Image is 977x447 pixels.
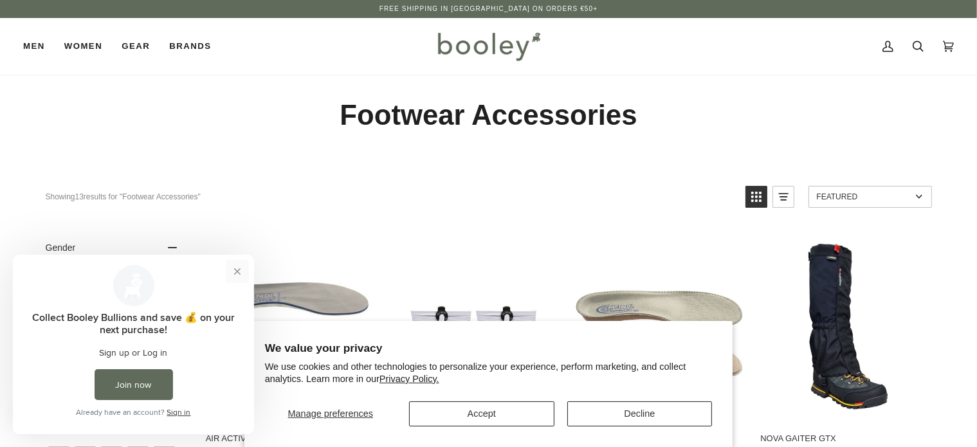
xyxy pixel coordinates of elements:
span: Women [64,40,102,53]
span: Manage preferences [288,408,373,419]
p: We use cookies and other technologies to personalize your experience, perform marketing, and coll... [265,361,713,385]
button: Manage preferences [265,401,396,426]
iframe: Loyalty program pop-up with offers and actions [13,255,254,434]
img: Booley [432,28,545,65]
span: Men [23,40,45,53]
a: View list mode [772,186,794,208]
h2: We value your privacy [265,342,713,355]
a: Privacy Policy. [379,374,439,384]
button: Decline [567,401,713,426]
span: Nova Gaiter GTX [760,433,927,444]
span: Brands [169,40,211,53]
a: Men [23,18,55,75]
a: Women [55,18,112,75]
a: Sort options [808,186,932,208]
div: Showing results for "Footwear Accessories" [46,186,736,208]
b: 13 [75,192,84,201]
img: Comfort Fit Footbed - Booley Galway [574,241,744,412]
a: Gear [112,18,160,75]
a: View grid mode [745,186,767,208]
span: Featured [817,192,911,201]
span: Gear [122,40,150,53]
h1: Footwear Accessories [46,98,932,133]
span: Air Active Soft Print Drysole [206,433,372,444]
a: Brands [160,18,221,75]
span: Gender [46,242,76,253]
img: Air Active Soft Print Drysole - Booley Galway [204,241,374,412]
img: Orca Speed Laces White - Booley Galway [388,241,559,412]
button: Accept [409,401,554,426]
p: Free Shipping in [GEOGRAPHIC_DATA] on Orders €50+ [379,4,598,14]
img: Extremities Nova Gaiter GTX Black - Booley Galway [758,241,929,412]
